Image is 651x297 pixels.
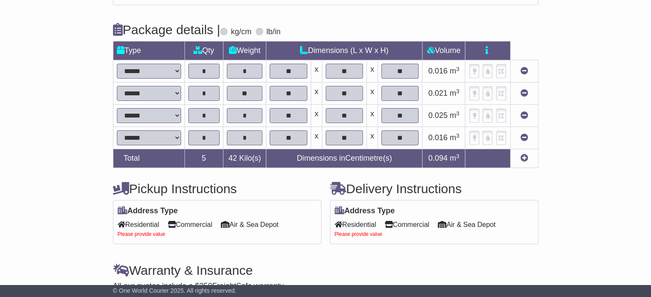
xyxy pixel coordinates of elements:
span: 250 [199,282,212,290]
span: 0.025 [428,111,448,120]
td: x [311,127,322,149]
td: x [367,127,378,149]
span: 0.094 [428,154,448,162]
a: Remove this item [520,89,528,97]
td: x [367,60,378,82]
sup: 3 [456,132,460,139]
span: 0.016 [428,67,448,75]
td: Dimensions (L x W x H) [266,41,422,60]
span: m [450,154,460,162]
label: Address Type [335,206,395,216]
a: Remove this item [520,67,528,75]
span: 0.016 [428,133,448,142]
a: Remove this item [520,133,528,142]
span: Commercial [168,218,212,231]
h4: Delivery Instructions [330,182,538,196]
h4: Package details | [113,23,220,37]
td: Volume [422,41,465,60]
div: Please provide value [118,231,317,237]
td: Kilo(s) [223,149,266,168]
td: 5 [184,149,223,168]
td: x [367,105,378,127]
span: Residential [118,218,159,231]
span: Residential [335,218,376,231]
td: x [367,82,378,105]
label: lb/in [266,27,280,37]
span: m [450,111,460,120]
td: x [311,105,322,127]
span: Commercial [385,218,429,231]
h4: Warranty & Insurance [113,263,538,277]
td: Qty [184,41,223,60]
span: m [450,89,460,97]
sup: 3 [456,66,460,72]
span: Air & Sea Depot [221,218,279,231]
sup: 3 [456,88,460,94]
span: m [450,67,460,75]
a: Add new item [520,154,528,162]
label: kg/cm [231,27,251,37]
span: m [450,133,460,142]
sup: 3 [456,110,460,117]
div: All our quotes include a $ FreightSafe warranty. [113,282,538,291]
span: © One World Courier 2025. All rights reserved. [113,287,237,294]
td: x [311,82,322,105]
span: 0.021 [428,89,448,97]
td: x [311,60,322,82]
td: Weight [223,41,266,60]
span: Air & Sea Depot [438,218,496,231]
a: Remove this item [520,111,528,120]
h4: Pickup Instructions [113,182,321,196]
sup: 3 [456,153,460,159]
td: Dimensions in Centimetre(s) [266,149,422,168]
div: Please provide value [335,231,534,237]
td: Type [113,41,184,60]
td: Total [113,149,184,168]
span: 42 [229,154,237,162]
label: Address Type [118,206,178,216]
